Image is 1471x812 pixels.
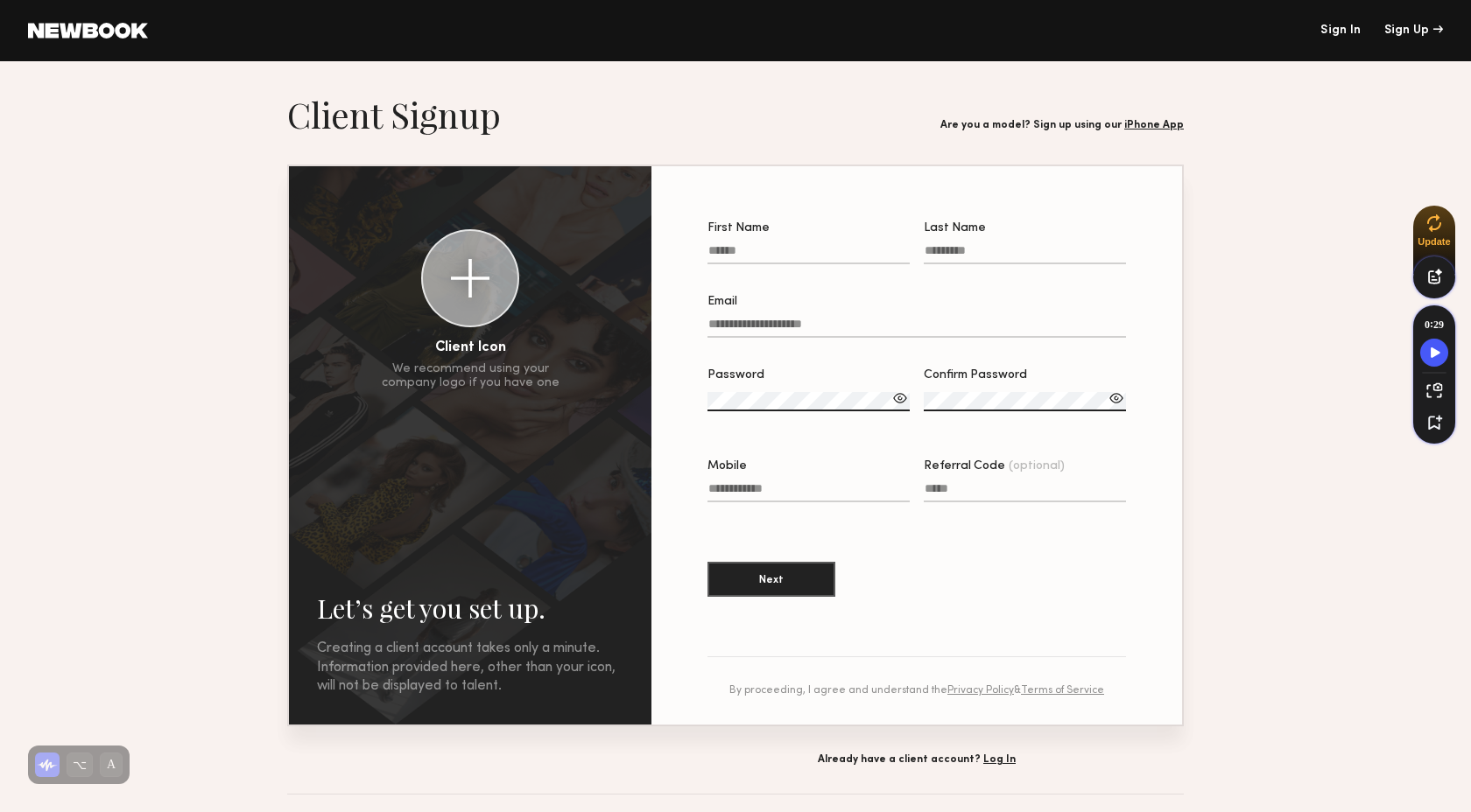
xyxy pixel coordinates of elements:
[983,754,1016,765] a: Log In
[287,93,501,136] h1: Client Signup
[707,685,1126,696] div: By proceeding, I agree and understand the &
[435,341,506,355] div: Client Icon
[317,591,623,626] h2: Let’s get you set up.
[940,120,1184,131] div: Are you a model? Sign up using our
[707,392,910,411] input: Password
[947,685,1014,696] a: Privacy Policy
[707,562,835,597] button: Next
[707,244,910,264] input: First Name
[1384,24,1443,37] div: Sign Up
[707,369,910,381] div: Password
[650,754,1184,766] div: Already have a client account?
[924,244,1126,264] input: Last Name
[924,482,1126,502] input: Referral Code(optional)
[924,392,1126,411] input: Confirm Password
[924,369,1126,381] div: Confirm Password
[1320,24,1361,37] a: Sign In
[707,460,910,472] div: Mobile
[924,460,1126,472] div: Referral Code
[382,362,560,390] div: We recommend using your company logo if you have one
[1009,460,1065,472] span: (optional)
[707,482,910,502] input: Mobile
[1021,685,1104,696] a: Terms of Service
[924,222,1126,234] div: Last Name
[1124,120,1184,130] a: iPhone App
[317,640,623,696] div: Creating a client account takes only a minute. Information provided here, other than your icon, w...
[707,222,910,234] div: First Name
[707,296,1126,308] div: Email
[707,318,1126,338] input: Email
